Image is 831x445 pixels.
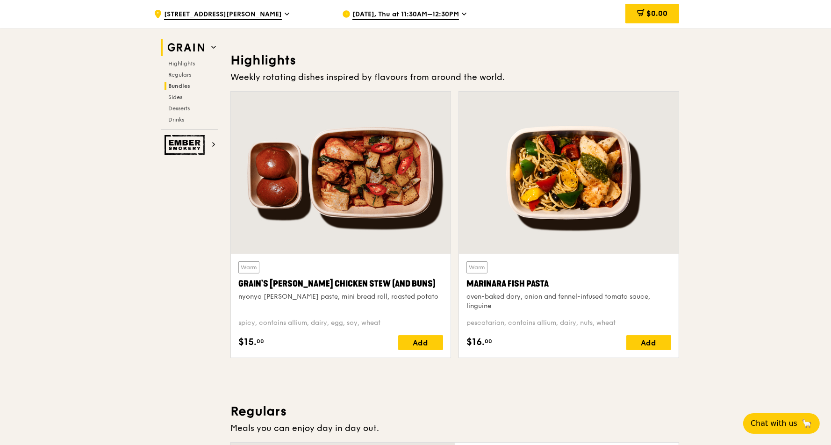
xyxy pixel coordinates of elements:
[230,52,679,69] h3: Highlights
[238,277,443,290] div: Grain's [PERSON_NAME] Chicken Stew (and buns)
[168,83,190,89] span: Bundles
[230,403,679,420] h3: Regulars
[352,10,459,20] span: [DATE], Thu at 11:30AM–12:30PM
[168,94,182,100] span: Sides
[257,337,264,345] span: 00
[646,9,667,18] span: $0.00
[238,261,259,273] div: Warm
[626,335,671,350] div: Add
[743,413,820,434] button: Chat with us🦙
[751,418,797,429] span: Chat with us
[165,135,208,155] img: Ember Smokery web logo
[230,71,679,84] div: Weekly rotating dishes inspired by flavours from around the world.
[485,337,492,345] span: 00
[466,318,671,328] div: pescatarian, contains allium, dairy, nuts, wheat
[230,422,679,435] div: Meals you can enjoy day in day out.
[466,277,671,290] div: Marinara Fish Pasta
[801,418,812,429] span: 🦙
[238,292,443,301] div: nyonya [PERSON_NAME] paste, mini bread roll, roasted potato
[165,39,208,56] img: Grain web logo
[238,318,443,328] div: spicy, contains allium, dairy, egg, soy, wheat
[466,292,671,311] div: oven-baked dory, onion and fennel-infused tomato sauce, linguine
[466,335,485,349] span: $16.
[168,60,195,67] span: Highlights
[466,261,487,273] div: Warm
[398,335,443,350] div: Add
[168,116,184,123] span: Drinks
[168,105,190,112] span: Desserts
[164,10,282,20] span: [STREET_ADDRESS][PERSON_NAME]
[168,72,191,78] span: Regulars
[238,335,257,349] span: $15.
